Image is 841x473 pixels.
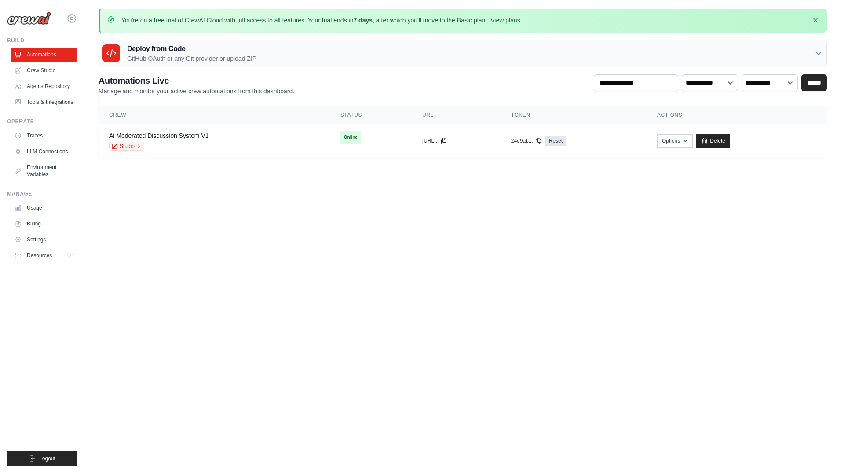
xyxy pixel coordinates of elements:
p: You're on a free trial of CrewAI Cloud with full access to all features. Your trial ends in , aft... [121,16,522,25]
a: Reset [545,136,566,146]
p: GitHub OAuth or any Git provider or upload ZIP [127,54,256,63]
a: Crew Studio [11,63,77,78]
h3: Deploy from Code [127,44,256,54]
button: Logout [7,451,77,466]
div: Manage [7,190,77,197]
button: 24e9ab... [511,137,542,144]
th: URL [412,106,501,124]
a: Usage [11,201,77,215]
a: Automations [11,48,77,62]
a: Ai Moderated Discussion System V1 [109,132,208,139]
a: Agents Repository [11,79,77,93]
th: Actions [647,106,827,124]
th: Token [501,106,647,124]
a: Billing [11,217,77,231]
a: LLM Connections [11,144,77,159]
span: Logout [39,455,55,462]
div: Build [7,37,77,44]
p: Manage and monitor your active crew automations from this dashboard. [99,87,294,96]
a: Studio [109,142,144,151]
a: Environment Variables [11,160,77,181]
span: Online [340,131,361,144]
iframe: Chat Widget [797,431,841,473]
h2: Automations Live [99,74,294,87]
strong: 7 days [353,17,373,24]
img: Logo [7,12,51,25]
a: View plans [490,17,520,24]
a: Traces [11,129,77,143]
a: Settings [11,233,77,247]
th: Crew [99,106,330,124]
a: Tools & Integrations [11,95,77,109]
th: Status [330,106,412,124]
a: Delete [696,134,730,148]
span: Resources [27,252,52,259]
button: Options [657,134,693,148]
div: Operate [7,118,77,125]
button: Resources [11,248,77,262]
